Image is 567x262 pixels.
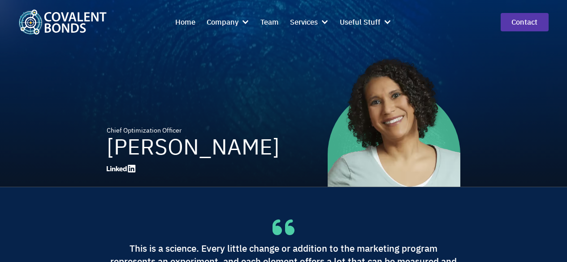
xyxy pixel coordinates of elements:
[290,16,318,28] div: Services
[290,11,329,33] div: Services
[175,11,195,33] a: Home
[207,16,238,28] div: Company
[501,13,549,31] a: contact
[340,16,381,28] div: Useful Stuff
[328,54,460,187] img: Olga Torres
[207,11,250,33] div: Company
[18,9,107,34] img: Covalent Bonds White / Teal Logo
[107,125,280,135] div: Chief Optimization Officer
[18,9,107,34] a: home
[340,11,392,33] div: Useful Stuff
[175,16,195,28] div: Home
[260,16,279,28] div: Team
[260,11,279,33] a: Team
[107,135,280,157] h1: [PERSON_NAME]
